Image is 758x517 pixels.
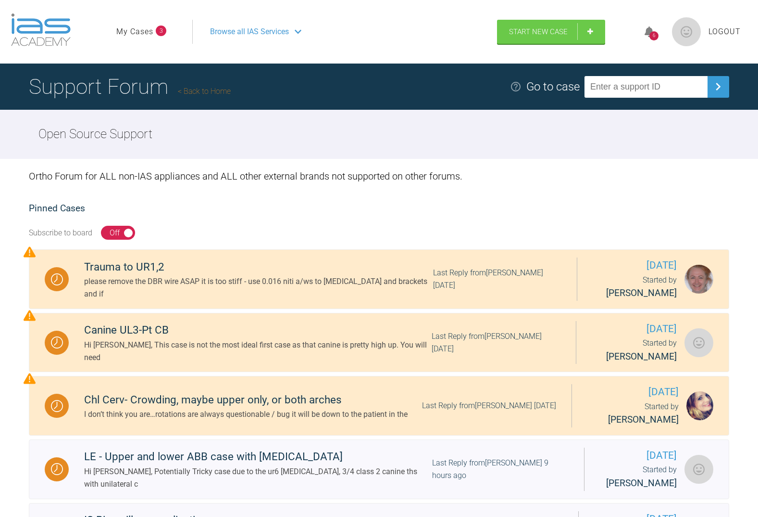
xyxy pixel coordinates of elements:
[24,310,36,322] img: Priority
[156,26,166,36] span: 3
[593,274,677,301] div: Started by
[600,448,677,464] span: [DATE]
[526,78,580,96] div: Go to case
[11,13,71,46] img: logo-light.3e3ef733.png
[84,275,433,300] div: please remove the DBR wire ASAP it is too stiff - use 0.016 niti a/ws to [MEDICAL_DATA] and brack...
[51,273,63,285] img: Waiting
[708,26,741,38] a: Logout
[497,20,605,44] a: Start New Case
[433,267,561,291] div: Last Reply from [PERSON_NAME] [DATE]
[587,384,679,400] span: [DATE]
[592,321,677,337] span: [DATE]
[29,70,231,103] h1: Support Forum
[684,265,713,294] img: Tatjana Zaiceva
[24,246,36,258] img: Priority
[649,31,659,40] div: 6
[24,373,36,385] img: Priority
[29,439,729,499] a: WaitingLE - Upper and lower ABB case with [MEDICAL_DATA]Hi [PERSON_NAME], Potentially Tricky case...
[84,448,432,465] div: LE - Upper and lower ABB case with [MEDICAL_DATA]
[510,81,522,92] img: help.e70b9f3d.svg
[84,258,433,276] div: Trauma to UR1,2
[432,457,569,481] div: Last Reply from [PERSON_NAME] 9 hours ago
[672,17,701,46] img: profile.png
[432,330,561,355] div: Last Reply from [PERSON_NAME] [DATE]
[116,26,153,38] a: My Cases
[608,414,679,425] span: [PERSON_NAME]
[29,249,729,309] a: WaitingTrauma to UR1,2please remove the DBR wire ASAP it is too stiff - use 0.016 niti a/ws to [M...
[29,201,729,216] h2: Pinned Cases
[84,391,408,409] div: Chl Cerv- Crowding, maybe upper only, or both arches
[686,391,713,420] img: Claire Abbas
[592,337,677,364] div: Started by
[51,336,63,349] img: Waiting
[684,328,713,357] img: Ana Cavinato
[51,463,63,475] img: Waiting
[84,322,432,339] div: Canine UL3-Pt CB
[29,227,92,239] div: Subscribe to board
[593,258,677,273] span: [DATE]
[84,339,432,363] div: Hi [PERSON_NAME], This case is not the most ideal first case as that canine is pretty high up. Yo...
[600,464,677,491] div: Started by
[29,376,729,436] a: WaitingChl Cerv- Crowding, maybe upper only, or both archesI don’t think you are…rotations are al...
[178,87,231,96] a: Back to Home
[606,287,677,298] span: [PERSON_NAME]
[84,408,408,421] div: I don’t think you are…rotations are always questionable / bug it will be down to the patient in the
[584,76,708,98] input: Enter a support ID
[110,227,120,239] div: Off
[587,401,679,427] div: Started by
[51,400,63,412] img: Waiting
[84,465,432,490] div: Hi [PERSON_NAME], Potentially Tricky case due to the ur6 [MEDICAL_DATA], 3/4 class 2 canine ths w...
[29,313,729,373] a: WaitingCanine UL3-Pt CBHi [PERSON_NAME], This case is not the most ideal first case as that canin...
[509,27,568,36] span: Start New Case
[710,79,726,94] img: chevronRight.28bd32b0.svg
[606,478,677,489] span: [PERSON_NAME]
[29,159,729,194] div: Ortho Forum for ALL non-IAS appliances and ALL other external brands not supported on other forums.
[684,455,713,484] img: Matthew Gough
[38,124,152,144] h2: Open Source Support
[210,26,289,38] span: Browse all IAS Services
[422,400,556,412] div: Last Reply from [PERSON_NAME] [DATE]
[606,351,677,362] span: [PERSON_NAME]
